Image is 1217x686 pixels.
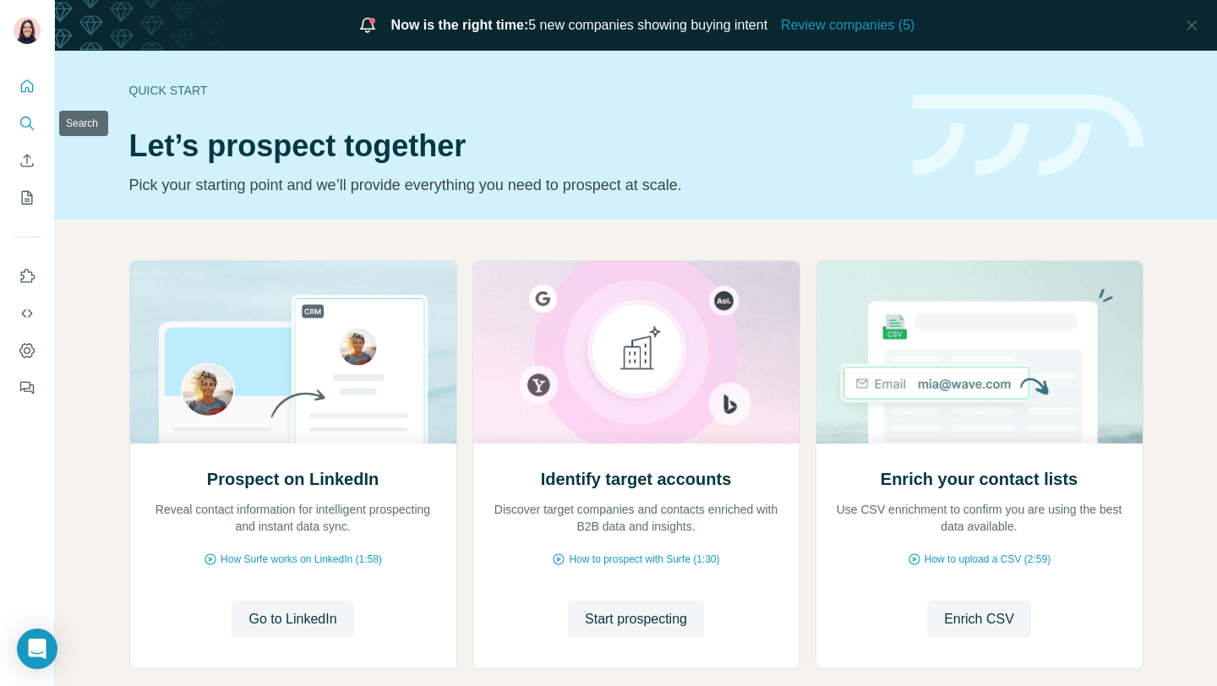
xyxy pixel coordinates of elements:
button: Go to LinkedIn [232,601,353,638]
span: How to upload a CSV (2:59) [925,552,1051,567]
p: Use CSV enrichment to confirm you are using the best data available. [833,501,1126,535]
button: Dashboard [14,335,41,366]
p: Reveal contact information for intelligent prospecting and instant data sync. [147,501,439,535]
button: Search [14,108,41,139]
span: How to prospect with Surfe (1:30) [569,552,719,567]
button: Use Surfe on LinkedIn [14,261,41,291]
img: Prospect on LinkedIn [129,261,457,444]
img: banner [913,95,1143,177]
span: How Surfe works on LinkedIn (1:58) [221,552,382,567]
div: Open Intercom Messenger [17,629,57,669]
p: Discover target companies and contacts enriched with B2B data and insights. [490,501,783,535]
h2: Prospect on LinkedIn [207,467,379,491]
div: Quick start [129,82,892,99]
span: Start prospecting [585,609,687,629]
span: Go to LinkedIn [248,609,336,629]
button: Use Surfe API [14,298,41,329]
h2: Enrich your contact lists [881,467,1078,491]
h2: Identify target accounts [541,467,732,491]
span: Enrich CSV [944,609,1014,629]
button: Feedback [14,373,41,403]
button: Quick start [14,71,41,101]
button: Review companies (5) [781,15,914,35]
span: Now is the right time: [391,18,529,32]
button: My lists [14,182,41,213]
p: Pick your starting point and we’ll provide everything you need to prospect at scale. [129,173,892,197]
img: Identify target accounts [472,261,800,444]
h1: Let’s prospect together [129,129,892,163]
img: Avatar [14,17,41,44]
button: Enrich CSV [14,145,41,176]
button: Start prospecting [568,601,704,638]
span: 5 new companies showing buying intent [391,15,768,35]
img: Enrich your contact lists [816,261,1143,444]
button: Enrich CSV [927,601,1031,638]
